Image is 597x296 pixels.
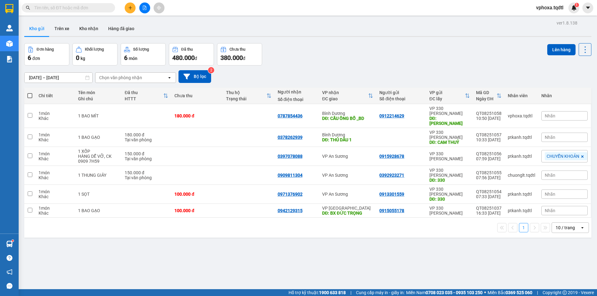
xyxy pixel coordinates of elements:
[178,70,211,83] button: Bộ lọc
[125,132,168,137] div: 180.000 đ
[220,54,243,61] span: 380.000
[76,54,79,61] span: 0
[429,96,465,101] div: ĐC lấy
[537,289,538,296] span: |
[25,73,92,83] input: Select a date range.
[174,208,220,213] div: 100.000 đ
[181,47,193,52] div: Đã thu
[133,47,149,52] div: Số lượng
[278,89,316,94] div: Người nhận
[85,47,104,52] div: Khối lượng
[125,170,168,175] div: 150.000 đ
[476,151,502,156] div: QT08251056
[406,289,483,296] span: Miền Nam
[322,116,373,121] div: DĐ: CẦU ÔNG BỐ _BD
[39,170,72,175] div: 1 món
[78,192,118,197] div: 1 SỌT
[322,132,373,137] div: Bình Dương
[508,173,535,178] div: chuonglt.tqdtl
[356,289,405,296] span: Cung cấp máy in - giấy in:
[39,137,72,142] div: Khác
[322,206,373,211] div: VP [GEOGRAPHIC_DATA]
[429,116,470,126] div: DĐ: HỒ XÁ
[49,21,74,36] button: Trên xe
[39,211,72,216] div: Khác
[78,173,118,178] div: 1 THUNG GIÂY
[278,192,303,197] div: 0971376902
[125,2,136,13] button: plus
[379,90,423,95] div: Người gửi
[278,173,303,178] div: 0909811304
[322,173,373,178] div: VP An Sương
[580,225,585,230] svg: open
[575,3,579,7] sup: 1
[34,4,108,11] input: Tìm tên, số ĐT hoặc mã đơn
[39,194,72,199] div: Khác
[319,88,376,104] th: Toggle SortBy
[508,135,535,140] div: ptkanh.tqdtl
[562,290,567,295] span: copyright
[121,43,166,66] button: Số lượng6món
[122,88,171,104] th: Toggle SortBy
[429,197,470,202] div: DĐ: 330
[278,208,303,213] div: 0942129315
[125,90,163,95] div: Đã thu
[243,56,245,61] span: đ
[128,6,132,10] span: plus
[103,21,139,36] button: Hàng đã giao
[322,90,368,95] div: VP nhận
[78,135,118,140] div: 1 BAO GẠO
[157,6,161,10] span: aim
[39,93,72,98] div: Chi tiết
[169,43,214,66] button: Đã thu480.000đ
[429,106,470,116] div: VP 330 [PERSON_NAME]
[322,211,373,216] div: DĐ: BX ĐỨC TRỌNG
[217,43,262,66] button: Chưa thu380.000đ
[426,88,473,104] th: Toggle SortBy
[429,206,470,216] div: VP 330 [PERSON_NAME]
[39,132,72,137] div: 1 món
[322,96,368,101] div: ĐC giao
[476,96,497,101] div: Ngày ĐH
[226,90,266,95] div: Thu hộ
[12,240,14,242] sup: 1
[429,187,470,197] div: VP 330 [PERSON_NAME]
[476,189,502,194] div: QT08251054
[167,75,172,80] svg: open
[556,225,575,231] div: 10 / trang
[39,111,72,116] div: 1 món
[99,75,142,81] div: Chọn văn phòng nhận
[582,2,593,13] button: caret-down
[476,206,502,211] div: QT08251037
[5,4,13,13] img: logo-vxr
[506,290,532,295] strong: 0369 525 060
[476,194,502,199] div: 07:33 [DATE]
[426,290,483,295] strong: 0708 023 035 - 0935 103 250
[519,223,528,232] button: 1
[319,290,346,295] strong: 1900 633 818
[32,56,40,61] span: đơn
[508,93,535,98] div: Nhân viên
[278,113,303,118] div: 0787854436
[28,54,31,61] span: 6
[78,208,118,213] div: 1 BAO GẠO
[379,154,404,159] div: 0915928678
[7,269,12,275] span: notification
[531,4,568,11] span: vphoxa.tqdtl
[429,90,465,95] div: VP gửi
[484,291,486,294] span: ⚪️
[174,192,220,197] div: 100.000 đ
[289,289,346,296] span: Hỗ trợ kỹ thuật:
[476,90,497,95] div: Mã GD
[78,113,118,118] div: 1 BAO MÍT
[322,192,373,197] div: VP An Sương
[508,113,535,118] div: vphoxa.tqdtl
[476,116,502,121] div: 10:50 [DATE]
[545,208,555,213] span: Nhãn
[195,56,197,61] span: đ
[6,40,13,47] img: warehouse-icon
[125,96,163,101] div: HTTT
[473,88,505,104] th: Toggle SortBy
[429,140,470,145] div: DĐ: CAM THUỶ
[125,151,168,156] div: 150.000 đ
